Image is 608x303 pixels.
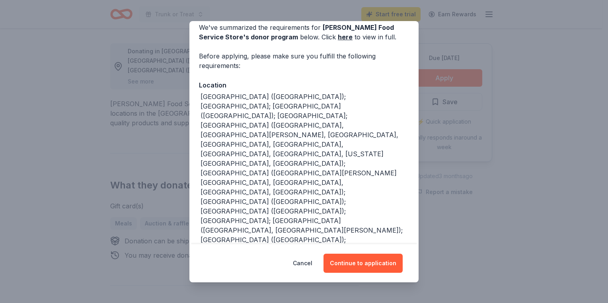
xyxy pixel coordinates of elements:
a: here [338,32,353,42]
div: We've summarized the requirements for below. Click to view in full. [199,23,409,42]
button: Continue to application [323,254,403,273]
div: Location [199,80,409,90]
button: Cancel [293,254,312,273]
div: Before applying, please make sure you fulfill the following requirements: [199,51,409,70]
